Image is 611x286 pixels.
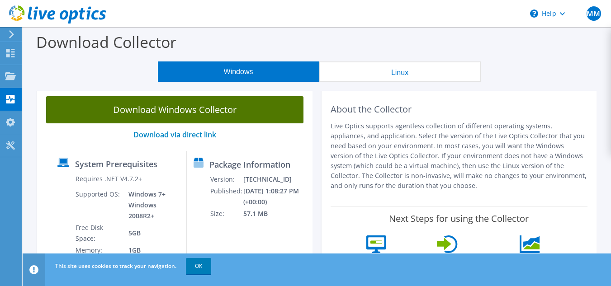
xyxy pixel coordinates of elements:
[122,188,179,222] td: Windows 7+ Windows 2008R2+
[133,130,216,140] a: Download via direct link
[55,262,176,270] span: This site uses cookies to track your navigation.
[75,188,122,222] td: Supported OS:
[210,185,243,208] td: Published:
[75,222,122,244] td: Free Disk Space:
[158,61,319,82] button: Windows
[319,61,481,82] button: Linux
[46,96,303,123] a: Download Windows Collector
[210,208,243,220] td: Size:
[530,9,538,18] svg: \n
[587,6,601,21] span: MM
[186,258,211,274] a: OK
[122,244,179,256] td: 1GB
[331,104,588,115] h2: About the Collector
[36,32,176,52] label: Download Collector
[243,185,308,208] td: [DATE] 1:08:27 PM (+00:00)
[76,174,142,183] label: Requires .NET V4.7.2+
[210,173,243,185] td: Version:
[75,159,157,169] label: System Prerequisites
[209,160,290,169] label: Package Information
[243,173,308,185] td: [TECHNICAL_ID]
[243,208,308,220] td: 57.1 MB
[75,244,122,256] td: Memory:
[389,213,529,224] label: Next Steps for using the Collector
[331,121,588,191] p: Live Optics supports agentless collection of different operating systems, appliances, and applica...
[122,222,179,244] td: 5GB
